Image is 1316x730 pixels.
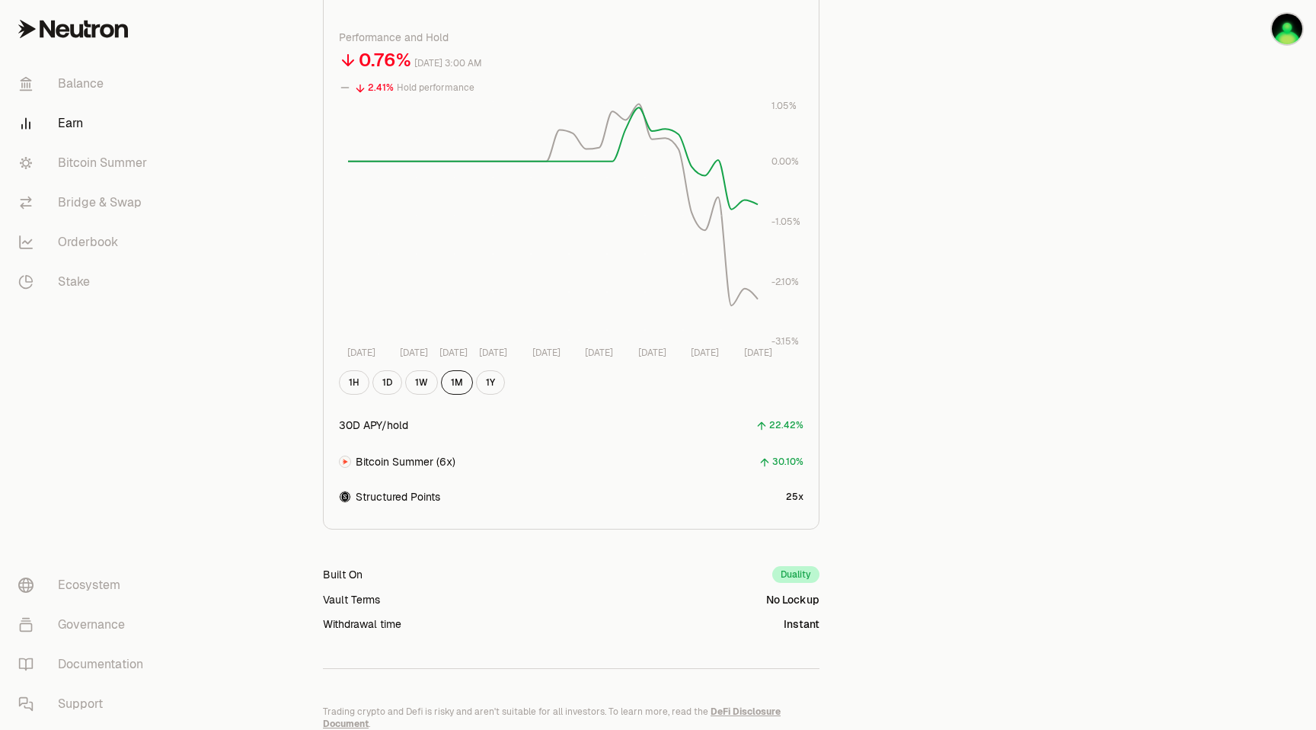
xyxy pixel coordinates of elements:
[339,370,369,395] button: 1H
[772,453,803,471] div: 30.10%
[347,347,375,359] tspan: [DATE]
[323,567,363,582] div: Built On
[476,370,505,395] button: 1Y
[414,55,482,72] div: [DATE] 3:00 AM
[6,104,164,143] a: Earn
[339,30,803,45] p: Performance and Hold
[6,605,164,645] a: Governance
[339,418,408,433] div: 30D APY/hold
[356,489,440,504] span: Structured Points
[323,706,781,730] a: DeFi Disclosure Document
[372,370,402,395] button: 1D
[744,347,772,359] tspan: [DATE]
[6,143,164,183] a: Bitcoin Summer
[6,684,164,724] a: Support
[6,223,164,262] a: Orderbook
[766,592,819,607] div: No Lockup
[397,79,474,97] div: Hold performance
[323,706,819,730] p: Trading crypto and Defi is risky and aren't suitable for all investors. To learn more, read the .
[400,347,428,359] tspan: [DATE]
[441,370,473,395] button: 1M
[6,565,164,605] a: Ecosystem
[340,456,350,467] img: NTRN
[439,347,468,359] tspan: [DATE]
[6,183,164,223] a: Bridge & Swap
[368,79,394,97] div: 2.41%
[771,100,797,112] tspan: 1.05%
[691,347,719,359] tspan: [DATE]
[6,64,164,104] a: Balance
[6,645,164,684] a: Documentation
[769,417,803,434] div: 22.42%
[771,276,799,288] tspan: -2.10%
[6,262,164,302] a: Stake
[786,491,803,503] span: 25x
[772,566,819,583] div: Duality
[1272,14,1302,44] img: Albert 5
[585,347,613,359] tspan: [DATE]
[356,454,455,469] span: Bitcoin Summer (6x)
[479,347,507,359] tspan: [DATE]
[405,370,438,395] button: 1W
[638,347,666,359] tspan: [DATE]
[359,48,411,72] div: 0.76%
[532,347,561,359] tspan: [DATE]
[771,216,800,228] tspan: -1.05%
[771,335,799,347] tspan: -3.15%
[324,14,819,529] div: PerformanceAPYNTRNStructured Points
[340,491,350,502] img: Structured Points
[323,616,401,632] div: Withdrawal time
[323,592,380,607] div: Vault Terms
[771,155,799,168] tspan: 0.00%
[784,616,819,632] div: Instant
